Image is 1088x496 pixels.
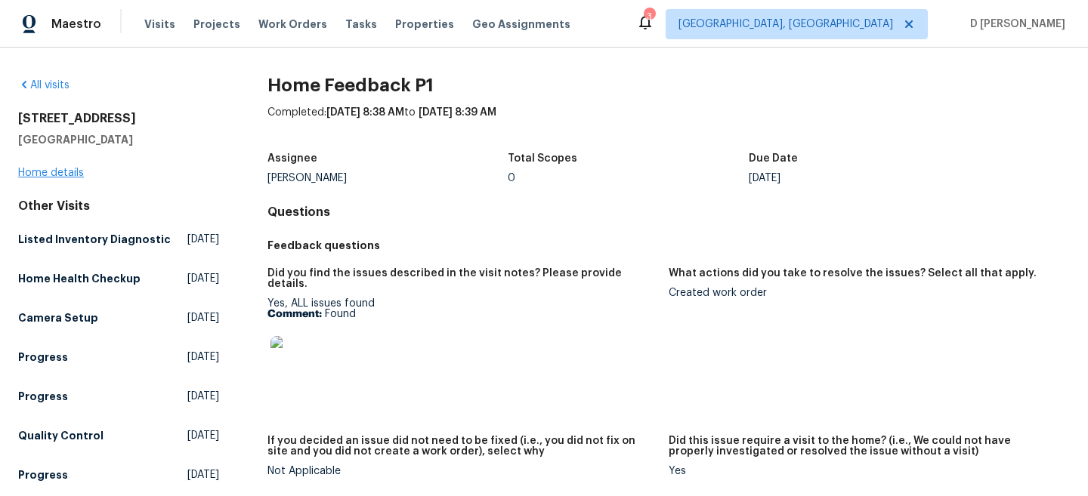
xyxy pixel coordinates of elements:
[395,17,454,32] span: Properties
[18,310,98,325] h5: Camera Setup
[187,389,219,404] span: [DATE]
[187,232,219,247] span: [DATE]
[964,17,1065,32] span: D [PERSON_NAME]
[18,265,219,292] a: Home Health Checkup[DATE]
[187,428,219,443] span: [DATE]
[267,436,657,457] h5: If you decided an issue did not need to be fixed (i.e., you did not fix on site and you did not c...
[267,238,1070,253] h5: Feedback questions
[267,153,317,164] h5: Assignee
[749,173,990,183] div: [DATE]
[187,310,219,325] span: [DATE]
[508,153,577,164] h5: Total Scopes
[18,422,219,449] a: Quality Control[DATE]
[18,132,219,147] h5: [GEOGRAPHIC_DATA]
[18,271,141,286] h5: Home Health Checkup
[18,383,219,410] a: Progress[DATE]
[18,168,84,178] a: Home details
[267,173,508,183] div: [PERSON_NAME]
[18,467,68,482] h5: Progress
[18,350,68,365] h5: Progress
[419,107,496,118] span: [DATE] 8:39 AM
[258,17,327,32] span: Work Orders
[326,107,404,118] span: [DATE] 8:38 AM
[18,461,219,488] a: Progress[DATE]
[18,199,219,214] div: Other Visits
[669,436,1058,457] h5: Did this issue require a visit to the home? (i.e., We could not have properly investigated or res...
[678,17,893,32] span: [GEOGRAPHIC_DATA], [GEOGRAPHIC_DATA]
[749,153,798,164] h5: Due Date
[267,466,657,476] div: Not Applicable
[144,17,175,32] span: Visits
[669,288,1058,298] div: Created work order
[267,309,322,319] b: Comment:
[18,389,68,404] h5: Progress
[18,80,70,91] a: All visits
[267,105,1070,144] div: Completed: to
[267,268,657,289] h5: Did you find the issues described in the visit notes? Please provide details.
[51,17,101,32] span: Maestro
[187,350,219,365] span: [DATE]
[345,19,377,29] span: Tasks
[18,344,219,371] a: Progress[DATE]
[18,232,171,247] h5: Listed Inventory Diagnostic
[267,298,657,393] div: Yes, ALL issues found
[644,9,654,24] div: 3
[267,309,657,319] p: Found
[472,17,570,32] span: Geo Assignments
[193,17,240,32] span: Projects
[187,271,219,286] span: [DATE]
[18,111,219,126] h2: [STREET_ADDRESS]
[669,466,1058,476] div: Yes
[187,467,219,482] span: [DATE]
[18,428,104,443] h5: Quality Control
[267,78,1070,93] h2: Home Feedback P1
[508,173,749,183] div: 0
[18,304,219,331] a: Camera Setup[DATE]
[18,226,219,253] a: Listed Inventory Diagnostic[DATE]
[267,205,1070,220] h4: Questions
[669,268,1037,279] h5: What actions did you take to resolve the issues? Select all that apply.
